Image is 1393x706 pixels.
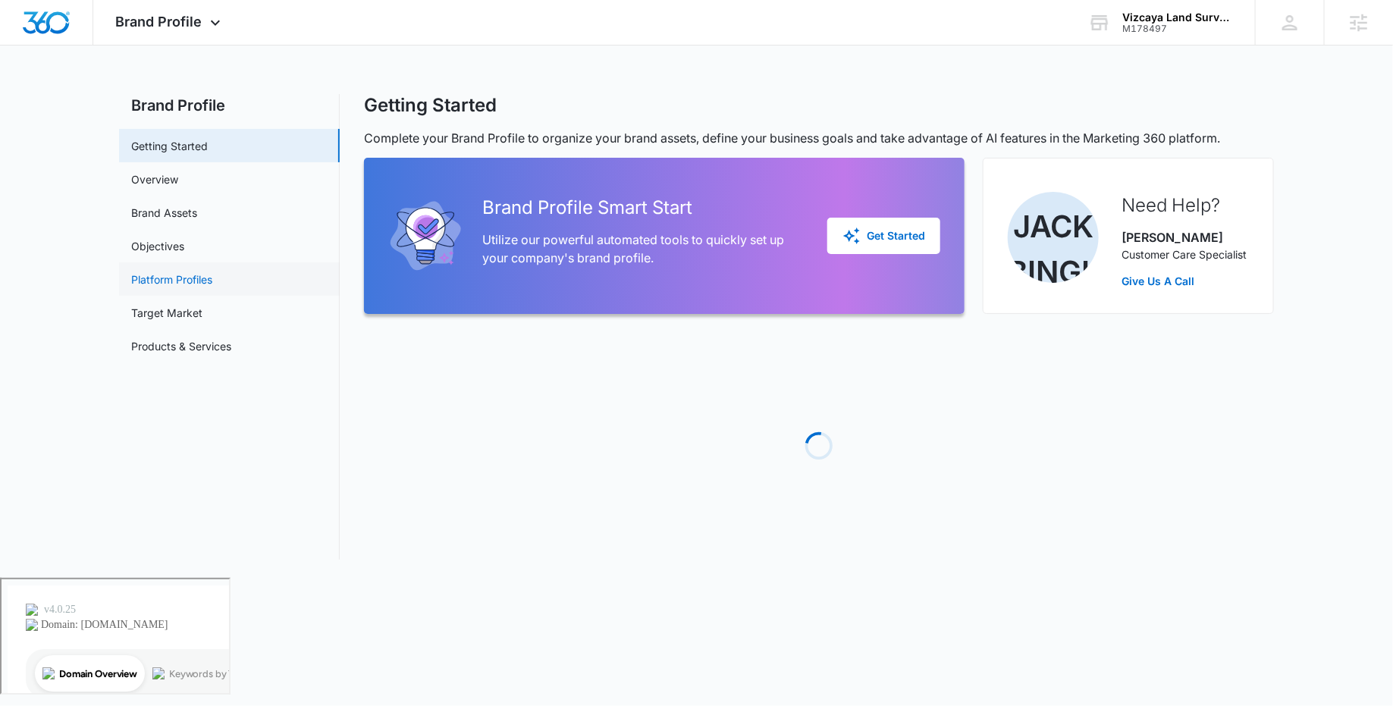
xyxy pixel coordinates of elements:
img: Jack Bingham [1008,192,1099,283]
img: logo_orange.svg [24,24,36,36]
a: Platform Profiles [131,271,212,287]
div: v 4.0.25 [42,24,74,36]
button: Get Started [827,218,940,254]
h2: Need Help? [1122,192,1247,219]
h2: Brand Profile Smart Start [482,194,803,221]
a: Objectives [131,238,184,254]
p: [PERSON_NAME] [1122,228,1247,246]
div: Keywords by Traffic [168,89,256,99]
p: Customer Care Specialist [1122,246,1247,262]
h1: Getting Started [364,94,497,117]
img: tab_domain_overview_orange.svg [41,88,53,100]
span: Brand Profile [116,14,202,30]
div: Domain: [DOMAIN_NAME] [39,39,167,52]
img: website_grey.svg [24,39,36,52]
a: Overview [131,171,178,187]
a: Brand Assets [131,205,197,221]
a: Getting Started [131,138,208,154]
img: tab_keywords_by_traffic_grey.svg [151,88,163,100]
p: Utilize our powerful automated tools to quickly set up your company's brand profile. [482,231,803,267]
a: Products & Services [131,338,231,354]
div: account id [1122,24,1233,34]
p: Complete your Brand Profile to organize your brand assets, define your business goals and take ad... [364,129,1274,147]
a: Target Market [131,305,202,321]
h2: Brand Profile [119,94,340,117]
div: Domain Overview [58,89,136,99]
a: Give Us A Call [1122,273,1247,289]
div: account name [1122,11,1233,24]
div: Get Started [842,227,925,245]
